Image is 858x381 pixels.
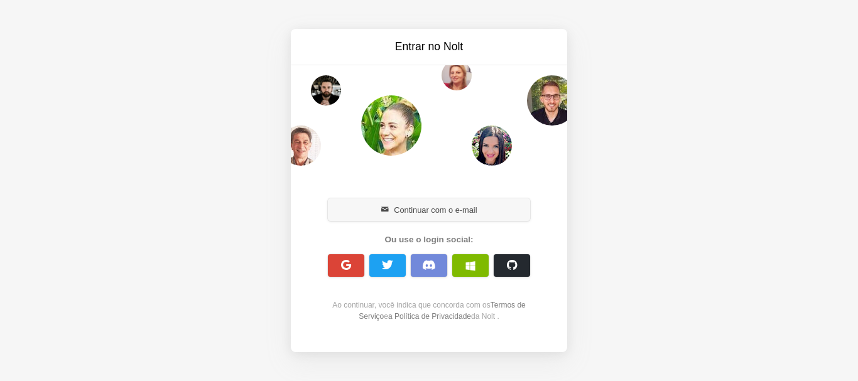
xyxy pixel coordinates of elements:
font: Ao continuar, você indica que concorda com os [332,301,490,309]
font: Continuar com o e-mail [394,205,477,215]
font: da Nolt . [471,312,499,321]
a: a Política de Privacidade [388,312,471,321]
a: Termos de Serviço [359,301,526,321]
font: Entrar no Nolt [395,40,464,53]
button: Continuar com o e-mail [328,198,530,221]
font: Ou use o login social: [384,235,473,244]
font: e [384,312,388,321]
